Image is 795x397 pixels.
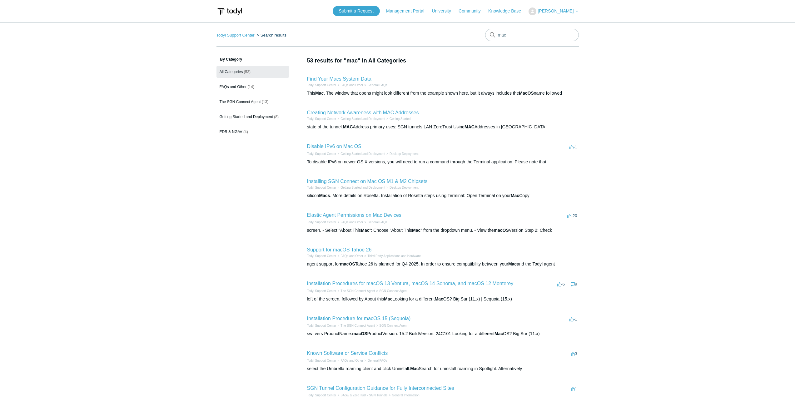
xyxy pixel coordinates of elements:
[244,70,251,74] span: (53)
[340,261,355,266] em: macOS
[567,213,577,218] span: -20
[367,221,387,224] a: General FAQs
[340,186,385,189] a: Getting Started and Deployment
[243,130,248,134] span: (4)
[307,394,336,397] a: Todyl Support Center
[485,29,579,41] input: Search
[307,289,336,293] a: Todyl Support Center
[262,100,268,104] span: (13)
[340,152,385,156] a: Getting Started and Deployment
[307,281,514,286] a: Installation Procedures for macOS 13 Ventura, macOS 14 Sonoma, and macOS 12 Monterey
[336,254,363,258] li: FAQs and Other
[336,323,375,328] li: The SGN Connect Agent
[315,91,324,96] em: Mac
[410,366,419,371] em: Mac
[392,394,419,397] a: General Information
[340,324,375,327] a: The SGN Connect Agent
[307,296,579,302] div: left of the screen, followed by About this Looking for a different OS? Big Sur (11.x) | Sequoia (...
[307,358,336,363] li: Todyl Support Center
[340,83,363,87] a: FAQs and Other
[307,212,401,218] a: Elastic Agent Permissions on Mac Devices
[367,83,387,87] a: General FAQs
[340,117,385,121] a: Getting Started and Deployment
[307,316,411,321] a: Installation Procedure for macOS 15 (Sequoia)
[340,289,375,293] a: The SGN Connect Agent
[459,8,487,14] a: Community
[307,324,336,327] a: Todyl Support Center
[465,124,475,129] em: MAC
[361,228,369,233] em: Mac
[529,7,579,15] button: [PERSON_NAME]
[379,289,407,293] a: SGN Connect Agent
[432,8,457,14] a: University
[363,83,387,87] li: General FAQs
[216,33,256,37] li: Todyl Support Center
[390,186,419,189] a: Desktop Deployment
[488,8,527,14] a: Knowledge Base
[385,151,419,156] li: Desktop Deployment
[307,323,336,328] li: Todyl Support Center
[307,152,336,156] a: Todyl Support Center
[307,179,428,184] a: Installing SGN Connect on Mac OS M1 & M2 Chipsets
[336,185,385,190] li: Getting Started and Deployment
[333,6,380,16] a: Submit a Request
[307,110,419,115] a: Creating Network Awareness with MAC Addresses
[307,365,579,372] div: select the Umbrella roaming client and click Uninstall. Search for uninstall roaming in Spotlight...
[384,296,392,301] em: Mac
[336,220,363,225] li: FAQs and Other
[220,85,247,89] span: FAQs and Other
[340,221,363,224] a: FAQs and Other
[352,331,367,336] em: macOS
[571,386,577,391] span: 1
[274,115,279,119] span: (8)
[363,358,387,363] li: General FAQs
[216,33,255,37] a: Todyl Support Center
[220,130,242,134] span: EDR & NGAV
[336,358,363,363] li: FAQs and Other
[307,117,336,121] a: Todyl Support Center
[340,254,363,258] a: FAQs and Other
[307,254,336,258] a: Todyl Support Center
[569,317,577,321] span: -1
[307,83,336,87] a: Todyl Support Center
[220,115,273,119] span: Getting Started and Deployment
[216,57,289,62] h3: By Category
[307,185,336,190] li: Todyl Support Center
[367,254,421,258] a: Third Party Applications and Hardware
[367,359,387,362] a: General FAQs
[340,359,363,362] a: FAQs and Other
[307,159,579,165] div: To disable IPv6 on newer OS X versions, you will need to run a command through the Terminal appli...
[390,152,419,156] a: Desktop Deployment
[508,261,517,266] em: Mac
[216,111,289,123] a: Getting Started and Deployment (8)
[336,83,363,87] li: FAQs and Other
[571,282,577,286] span: 9
[435,296,443,301] em: Mac
[538,8,574,13] span: [PERSON_NAME]
[385,117,410,121] li: Getting Started
[571,351,577,356] span: 3
[307,76,371,82] a: Find Your Macs System Data
[340,394,387,397] a: SASE & ZeroTrust - SGN Tunnels
[363,220,387,225] li: General FAQs
[363,254,421,258] li: Third Party Applications and Hardware
[307,247,372,252] a: Support for macOS Tahoe 26
[307,83,336,87] li: Todyl Support Center
[375,289,407,293] li: SGN Connect Agent
[307,359,336,362] a: Todyl Support Center
[256,33,286,37] li: Search results
[379,324,407,327] a: SGN Connect Agent
[248,85,254,89] span: (14)
[390,117,410,121] a: Getting Started
[220,100,261,104] span: The SGN Connect Agent
[307,124,579,130] div: state of the tunnel. Address primary uses: SGN tunnels LAN ZeroTrust Using Addresses in [GEOGRAPH...
[307,144,361,149] a: Disable IPv6 on Mac OS
[307,90,579,97] div: This . The window that opens might look different from the example shown here, but it always incl...
[307,221,336,224] a: Todyl Support Center
[511,193,519,198] em: Mac
[336,117,385,121] li: Getting Started and Deployment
